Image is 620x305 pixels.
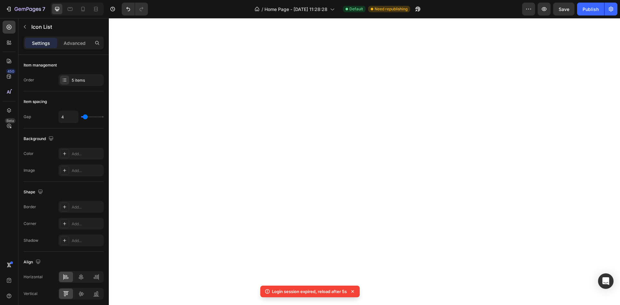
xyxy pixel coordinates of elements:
div: 5 items [72,77,102,83]
iframe: Design area [109,18,620,305]
button: 7 [3,3,48,15]
div: Add... [72,151,102,157]
div: Open Intercom Messenger [598,273,614,289]
p: Icon List [31,23,101,31]
div: Shape [24,188,44,197]
button: Publish [577,3,604,15]
div: Align [24,258,42,267]
div: Item management [24,62,57,68]
div: Border [24,204,36,210]
span: Need republishing [375,6,408,12]
p: Login session expired, reload after 5s [272,288,347,295]
div: Gap [24,114,31,120]
p: Settings [32,40,50,46]
div: Beta [5,118,15,123]
div: Publish [583,6,599,13]
div: Background [24,135,55,143]
div: Image [24,168,35,173]
div: Add... [72,238,102,244]
div: Color [24,151,34,157]
div: Order [24,77,34,83]
div: Shadow [24,238,38,243]
span: / [262,6,263,13]
div: 450 [6,69,15,74]
span: Save [559,6,569,12]
div: Add... [72,204,102,210]
div: Item spacing [24,99,47,105]
span: Home Page - [DATE] 11:28:28 [264,6,327,13]
div: Corner [24,221,36,227]
input: Auto [59,111,78,123]
div: Vertical [24,291,37,297]
p: Advanced [64,40,86,46]
div: Add... [72,221,102,227]
p: 7 [42,5,45,13]
span: Default [349,6,363,12]
button: Save [553,3,574,15]
div: Undo/Redo [122,3,148,15]
div: Add... [72,168,102,174]
div: Horizontal [24,274,43,280]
